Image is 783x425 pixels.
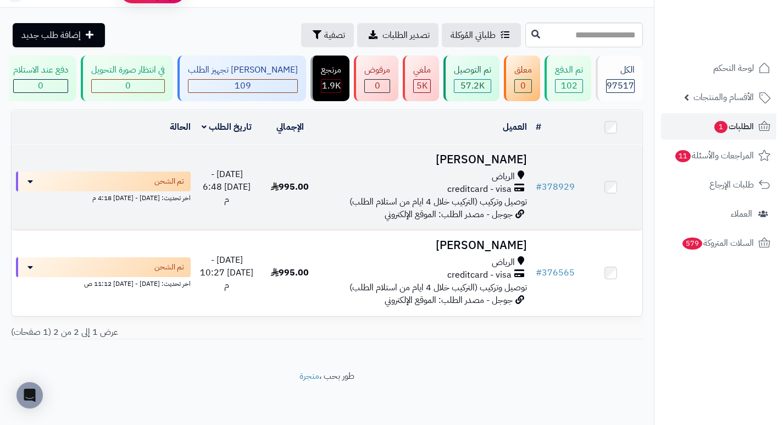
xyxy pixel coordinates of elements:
[451,29,496,42] span: طلباتي المُوكلة
[154,176,184,187] span: تم الشحن
[503,120,527,134] a: العميل
[3,326,327,339] div: عرض 1 إلى 2 من 2 (1 صفحات)
[200,253,253,292] span: [DATE] - [DATE] 10:27 م
[382,29,430,42] span: تصدير الطلبات
[536,180,542,194] span: #
[271,180,309,194] span: 995.00
[301,23,354,47] button: تصفية
[606,64,635,76] div: الكل
[731,206,752,222] span: العملاء
[709,177,754,192] span: طلبات الإرجاع
[375,79,380,92] span: 0
[175,56,308,101] a: [PERSON_NAME] تجهيز الطلب 109
[536,266,542,279] span: #
[14,80,68,92] div: 0
[674,148,754,163] span: المراجعات والأسئلة
[441,56,502,101] a: تم التوصيل 57.2K
[188,64,298,76] div: [PERSON_NAME] تجهيز الطلب
[520,79,526,92] span: 0
[515,80,531,92] div: 0
[202,120,252,134] a: تاريخ الطلب
[593,56,645,101] a: الكل97517
[365,80,390,92] div: 0
[92,80,164,92] div: 0
[188,80,297,92] div: 109
[154,262,184,273] span: تم الشحن
[1,56,79,101] a: دفع عند الاستلام 0
[714,121,728,133] span: 1
[276,120,304,134] a: الإجمالي
[536,120,541,134] a: #
[607,79,634,92] span: 97517
[364,64,390,76] div: مرفوض
[492,170,515,183] span: الرياض
[675,150,691,162] span: 11
[271,266,309,279] span: 995.00
[321,80,341,92] div: 1856
[16,382,43,409] div: Open Intercom Messenger
[91,64,165,76] div: في انتظار صورة التحويل
[326,153,527,166] h3: [PERSON_NAME]
[349,281,527,294] span: توصيل وتركيب (التركيب خلال 4 ايام من استلام الطلب)
[682,238,702,250] span: 579
[460,79,485,92] span: 57.2K
[713,119,754,134] span: الطلبات
[542,56,593,101] a: تم الدفع 102
[442,23,521,47] a: طلباتي المُوكلة
[536,266,575,279] a: #376565
[556,80,582,92] div: 102
[555,64,583,76] div: تم الدفع
[454,80,491,92] div: 57215
[681,235,754,251] span: السلات المتروكة
[235,79,251,92] span: 109
[38,79,43,92] span: 0
[203,168,251,206] span: [DATE] - [DATE] 6:48 م
[21,29,81,42] span: إضافة طلب جديد
[661,201,776,227] a: العملاء
[13,23,105,47] a: إضافة طلب جديد
[16,277,191,289] div: اخر تحديث: [DATE] - [DATE] 11:12 ص
[536,180,575,194] a: #378929
[693,90,754,105] span: الأقسام والمنتجات
[561,79,577,92] span: 102
[454,64,491,76] div: تم التوصيل
[661,230,776,256] a: السلات المتروكة579
[514,64,532,76] div: معلق
[308,56,352,101] a: مرتجع 1.9K
[324,29,345,42] span: تصفية
[385,208,513,221] span: جوجل - مصدر الطلب: الموقع الإلكتروني
[13,64,68,76] div: دفع عند الاستلام
[447,183,512,196] span: creditcard - visa
[414,80,430,92] div: 5011
[357,23,438,47] a: تصدير الطلبات
[125,79,131,92] span: 0
[661,55,776,81] a: لوحة التحكم
[349,195,527,208] span: توصيل وتركيب (التركيب خلال 4 ايام من استلام الطلب)
[661,142,776,169] a: المراجعات والأسئلة11
[79,56,175,101] a: في انتظار صورة التحويل 0
[299,369,319,383] a: متجرة
[447,269,512,282] span: creditcard - visa
[413,64,431,76] div: ملغي
[401,56,441,101] a: ملغي 5K
[352,56,401,101] a: مرفوض 0
[321,64,341,76] div: مرتجع
[322,79,341,92] span: 1.9K
[417,79,427,92] span: 5K
[16,191,191,203] div: اخر تحديث: [DATE] - [DATE] 4:18 م
[502,56,542,101] a: معلق 0
[661,172,776,198] a: طلبات الإرجاع
[492,256,515,269] span: الرياض
[661,113,776,140] a: الطلبات1
[385,294,513,307] span: جوجل - مصدر الطلب: الموقع الإلكتروني
[326,239,527,252] h3: [PERSON_NAME]
[713,60,754,76] span: لوحة التحكم
[170,120,191,134] a: الحالة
